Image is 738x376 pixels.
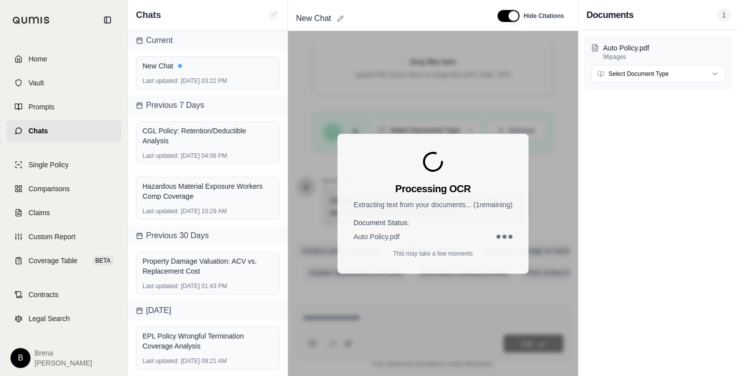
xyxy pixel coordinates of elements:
[267,9,279,21] button: Cannot create new chat while OCR is processing
[128,30,287,50] div: Current
[142,357,273,365] div: [DATE] 09:21 AM
[142,152,179,160] span: Last updated:
[6,120,121,142] a: Chats
[12,16,50,24] img: Qumis Logo
[142,207,179,215] span: Last updated:
[10,348,30,368] div: B
[128,226,287,246] div: Previous 30 Days
[353,218,512,228] h4: Document Status:
[142,357,179,365] span: Last updated:
[28,126,48,136] span: Chats
[142,126,273,146] div: CGL Policy: Retention/Deductible Analysis
[6,178,121,200] a: Comparisons
[142,77,273,85] div: [DATE] 03:22 PM
[142,256,273,276] div: Property Damage Valuation: ACV vs. Replacement Cost
[586,8,633,22] h3: Documents
[28,314,70,324] span: Legal Search
[142,282,273,290] div: [DATE] 01:43 PM
[34,348,92,358] span: Brena
[6,154,121,176] a: Single Policy
[142,282,179,290] span: Last updated:
[142,152,273,160] div: [DATE] 04:06 PM
[292,10,485,26] div: Edit Title
[142,207,273,215] div: [DATE] 10:29 AM
[353,232,399,242] span: Auto Policy.pdf
[142,61,273,71] div: New Chat
[28,256,77,266] span: Coverage Table
[393,250,472,258] p: This may take a few moments
[591,43,725,61] button: Auto Policy.pdf96pages
[6,96,121,118] a: Prompts
[6,48,121,70] a: Home
[603,53,725,61] p: 96 pages
[92,256,113,266] span: BETA
[28,290,58,300] span: Contracts
[28,54,47,64] span: Home
[28,184,69,194] span: Comparisons
[6,250,121,272] a: Coverage TableBETA
[142,331,273,351] div: EPL Policy Wrongful Termination Coverage Analysis
[353,200,512,210] p: Extracting text from your documents... ( 1 remaining)
[6,226,121,248] a: Custom Report
[34,358,92,368] span: [PERSON_NAME]
[99,12,115,28] button: Collapse sidebar
[6,284,121,306] a: Contracts
[28,78,44,88] span: Vault
[28,208,50,218] span: Claims
[142,77,179,85] span: Last updated:
[142,181,273,201] div: Hazardous Material Exposure Workers Comp Coverage
[128,301,287,321] div: [DATE]
[718,8,730,22] span: 1
[6,202,121,224] a: Claims
[292,10,335,26] span: New Chat
[136,8,161,22] span: Chats
[523,12,564,20] span: Hide Citations
[395,182,471,196] h3: Processing OCR
[28,160,68,170] span: Single Policy
[6,72,121,94] a: Vault
[28,232,75,242] span: Custom Report
[128,95,287,115] div: Previous 7 Days
[603,43,725,53] p: Auto Policy.pdf
[28,102,54,112] span: Prompts
[6,308,121,330] a: Legal Search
